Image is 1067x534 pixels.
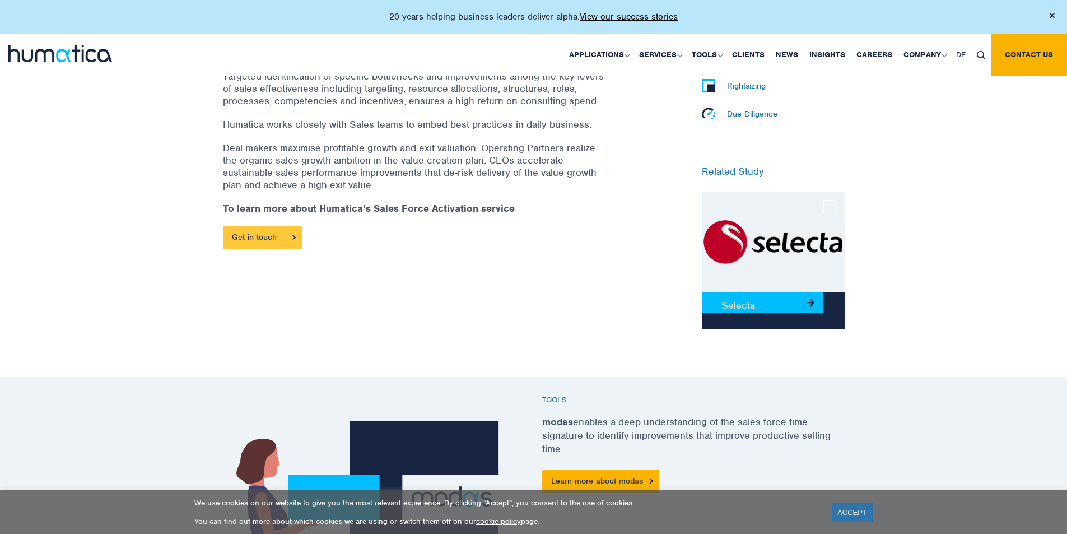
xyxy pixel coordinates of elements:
[542,396,845,405] h6: Tools
[223,70,604,107] p: Targeted identification of specific bottlenecks and improvements among the key levers of sales ef...
[726,34,770,76] a: Clients
[950,34,971,76] a: DE
[563,34,633,76] a: Applications
[223,142,604,191] p: Deal makers maximise profitable growth and exit valuation. Operating Partners realize the organic...
[542,416,573,428] strong: modas
[956,50,966,59] span: DE
[542,410,845,470] p: enables a deep understanding of the sales force time signature to identify improvements that impr...
[702,166,845,178] h6: Related Study
[770,34,804,76] a: News
[650,479,653,484] img: arrowicon
[223,226,302,249] a: Get in touch
[702,192,845,292] img: Selecta
[223,118,604,131] p: Humatica works closely with Sales teams to embed best practices in daily business.
[977,51,985,59] img: search_icon
[542,470,659,493] a: Learn more about modas
[851,34,898,76] a: Careers
[727,109,777,119] p: Due Diligence
[991,34,1067,76] a: Contact us
[194,517,818,526] p: You can find out more about which cookies we are using or switch them off on our page.
[194,498,818,508] p: We use cookies on our website to give you the most relevant experience. By clicking “Accept”, you...
[633,34,686,76] a: Services
[804,34,851,76] a: Insights
[8,45,112,62] img: logo
[389,11,678,22] p: 20 years helping business leaders deliver alpha.
[686,34,726,76] a: Tools
[898,34,950,76] a: Company
[702,108,715,120] img: Due Diligence
[292,235,296,240] img: arrowicon
[727,81,766,91] p: Rightsizing
[832,503,873,522] a: ACCEPT
[580,11,678,22] a: View our success stories
[476,517,521,526] a: cookie policy
[223,202,515,215] strong: To learn more about Humatica’s Sales Force Activation service
[702,79,715,92] img: Rightsizing
[702,292,823,313] a: Selecta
